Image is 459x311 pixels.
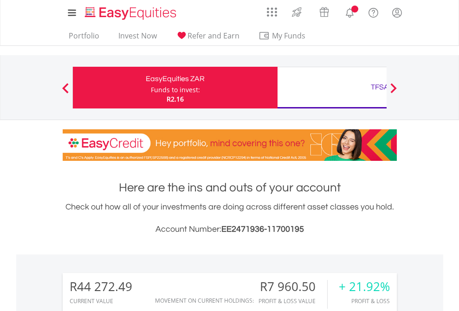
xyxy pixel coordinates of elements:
a: Home page [81,2,180,21]
button: Next [384,88,403,97]
div: Profit & Loss [339,298,390,304]
a: Portfolio [65,31,103,45]
div: Funds to invest: [151,85,200,95]
img: EasyEquities_Logo.png [83,6,180,21]
a: My Profile [385,2,409,23]
div: EasyEquities ZAR [78,72,272,85]
span: R2.16 [167,95,184,103]
div: CURRENT VALUE [70,298,132,304]
img: vouchers-v2.svg [317,5,332,19]
a: Refer and Earn [172,31,243,45]
div: Movement on Current Holdings: [155,298,254,304]
span: Refer and Earn [187,31,239,41]
div: R44 272.49 [70,280,132,293]
div: Check out how all of your investments are doing across different asset classes you hold. [63,201,397,236]
a: Notifications [338,2,362,21]
img: EasyCredit Promotion Banner [63,129,397,161]
a: Invest Now [115,31,161,45]
div: Profit & Loss Value [259,298,327,304]
div: + 21.92% [339,280,390,293]
a: AppsGrid [261,2,283,17]
img: grid-menu-icon.svg [267,7,277,17]
a: Vouchers [310,2,338,19]
div: R7 960.50 [259,280,327,293]
span: My Funds [259,30,319,42]
a: FAQ's and Support [362,2,385,21]
h3: Account Number: [63,223,397,236]
h1: Here are the ins and outs of your account [63,179,397,196]
button: Previous [56,88,75,97]
span: EE2471936-11700195 [221,225,304,234]
img: thrive-v2.svg [289,5,304,19]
